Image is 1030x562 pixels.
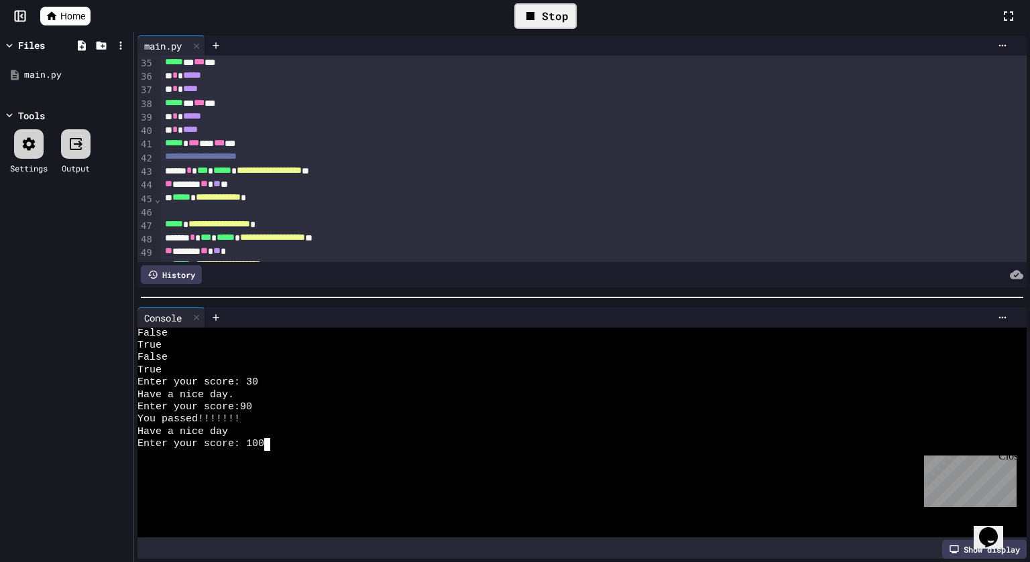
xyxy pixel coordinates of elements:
[137,340,162,352] span: True
[137,220,154,233] div: 47
[974,508,1017,549] iframe: chat widget
[137,364,162,376] span: True
[60,9,85,23] span: Home
[137,36,205,56] div: main.py
[137,152,154,165] div: 42
[137,125,154,138] div: 40
[137,98,154,111] div: 38
[154,194,161,204] span: Fold line
[137,165,154,179] div: 43
[137,438,264,450] span: Enter your score: 100
[137,39,188,53] div: main.py
[137,376,258,389] span: Enter your score: 30
[62,162,90,174] div: Output
[10,162,48,174] div: Settings
[137,70,154,84] div: 36
[18,109,45,123] div: Tools
[137,413,240,425] span: You passed!!!!!!!
[141,265,202,284] div: History
[24,68,129,82] div: main.py
[137,352,168,364] span: False
[154,261,161,272] span: Fold line
[5,5,93,85] div: Chat with us now!Close
[137,179,154,192] div: 44
[137,260,154,273] div: 50
[137,193,154,206] div: 45
[137,206,154,220] div: 46
[137,247,154,260] div: 49
[40,7,91,25] a: Home
[137,138,154,151] div: 41
[514,3,577,29] div: Stop
[137,307,205,328] div: Console
[137,111,154,125] div: 39
[137,84,154,97] div: 37
[137,328,168,340] span: False
[919,450,1017,507] iframe: chat widget
[18,38,45,52] div: Files
[137,426,228,438] span: Have a nice day
[137,311,188,325] div: Console
[137,233,154,247] div: 48
[137,57,154,70] div: 35
[137,401,252,413] span: Enter your score:90
[942,540,1027,559] div: Show display
[137,389,234,401] span: Have a nice day.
